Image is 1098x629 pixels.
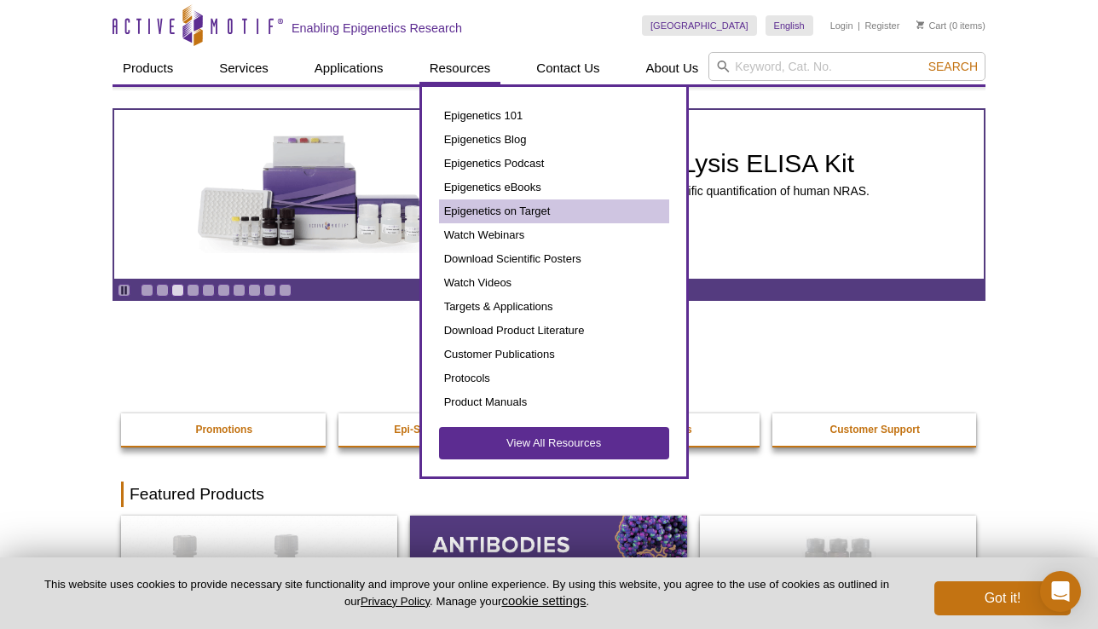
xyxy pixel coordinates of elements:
[27,577,906,609] p: This website uses cookies to provide necessary site functionality and improve your online experie...
[202,284,215,297] a: Go to slide 5
[233,284,246,297] a: Go to slide 7
[439,128,669,152] a: Epigenetics Blog
[263,284,276,297] a: Go to slide 9
[858,15,860,36] li: |
[439,223,669,247] a: Watch Webinars
[182,136,438,253] img: NRAS In-well Lysis ELISA Kit
[526,52,610,84] a: Contact Us
[928,60,978,73] span: Search
[118,284,130,297] a: Toggle autoplay
[187,284,199,297] a: Go to slide 4
[636,52,709,84] a: About Us
[439,104,669,128] a: Epigenetics 101
[209,52,279,84] a: Services
[523,151,870,176] h2: NRAS In-well Lysis ELISA Kit
[338,413,545,446] a: Epi-Services Quote
[923,59,983,74] button: Search
[830,424,920,436] strong: Customer Support
[934,581,1071,615] button: Got it!
[114,110,984,279] a: NRAS In-well Lysis ELISA Kit NRAS In-well Lysis ELISA Kit Fast, sensitive, and highly specific qu...
[864,20,899,32] a: Register
[772,413,979,446] a: Customer Support
[156,284,169,297] a: Go to slide 2
[766,15,813,36] a: English
[121,482,977,507] h2: Featured Products
[523,183,870,199] p: Fast, sensitive, and highly specific quantification of human NRAS.
[439,295,669,319] a: Targets & Applications
[1040,571,1081,612] div: Open Intercom Messenger
[439,366,669,390] a: Protocols
[439,319,669,343] a: Download Product Literature
[171,284,184,297] a: Go to slide 3
[624,424,692,436] strong: Online Events
[292,20,462,36] h2: Enabling Epigenetics Research
[361,595,430,608] a: Privacy Policy
[439,176,669,199] a: Epigenetics eBooks
[642,15,757,36] a: [GEOGRAPHIC_DATA]
[439,343,669,366] a: Customer Publications
[439,427,669,459] a: View All Resources
[830,20,853,32] a: Login
[708,52,985,81] input: Keyword, Cat. No.
[394,424,488,436] strong: Epi-Services Quote
[501,593,586,608] button: cookie settings
[439,271,669,295] a: Watch Videos
[439,152,669,176] a: Epigenetics Podcast
[916,20,924,29] img: Your Cart
[439,390,669,414] a: Product Manuals
[916,20,946,32] a: Cart
[279,284,292,297] a: Go to slide 10
[121,413,327,446] a: Promotions
[113,52,183,84] a: Products
[419,52,501,84] a: Resources
[304,52,394,84] a: Applications
[217,284,230,297] a: Go to slide 6
[439,199,669,223] a: Epigenetics on Target
[439,247,669,271] a: Download Scientific Posters
[195,424,252,436] strong: Promotions
[248,284,261,297] a: Go to slide 8
[916,15,985,36] li: (0 items)
[141,284,153,297] a: Go to slide 1
[114,110,984,279] article: NRAS In-well Lysis ELISA Kit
